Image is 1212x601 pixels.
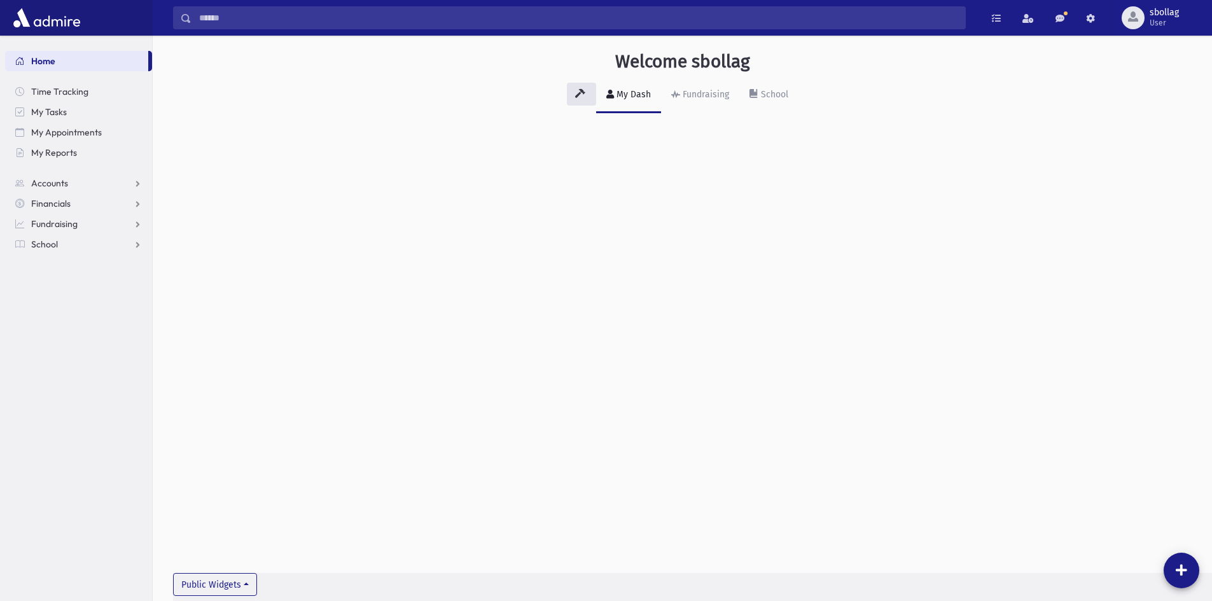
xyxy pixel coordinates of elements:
span: Home [31,55,55,67]
span: Financials [31,198,71,209]
span: School [31,238,58,250]
span: sbollag [1150,8,1179,18]
a: My Dash [596,78,661,113]
a: My Tasks [5,102,152,122]
div: My Dash [614,89,651,100]
input: Search [192,6,965,29]
a: Accounts [5,173,152,193]
span: My Reports [31,147,77,158]
span: User [1150,18,1179,28]
a: My Appointments [5,122,152,142]
span: Accounts [31,177,68,189]
a: Home [5,51,148,71]
h3: Welcome sbollag [615,51,750,73]
div: Fundraising [680,89,729,100]
div: School [758,89,788,100]
a: Financials [5,193,152,214]
button: Public Widgets [173,573,257,596]
a: School [5,234,152,254]
img: AdmirePro [10,5,83,31]
span: Time Tracking [31,86,88,97]
a: My Reports [5,142,152,163]
a: School [739,78,798,113]
a: Time Tracking [5,81,152,102]
a: Fundraising [5,214,152,234]
span: My Tasks [31,106,67,118]
span: Fundraising [31,218,78,230]
span: My Appointments [31,127,102,138]
a: Fundraising [661,78,739,113]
